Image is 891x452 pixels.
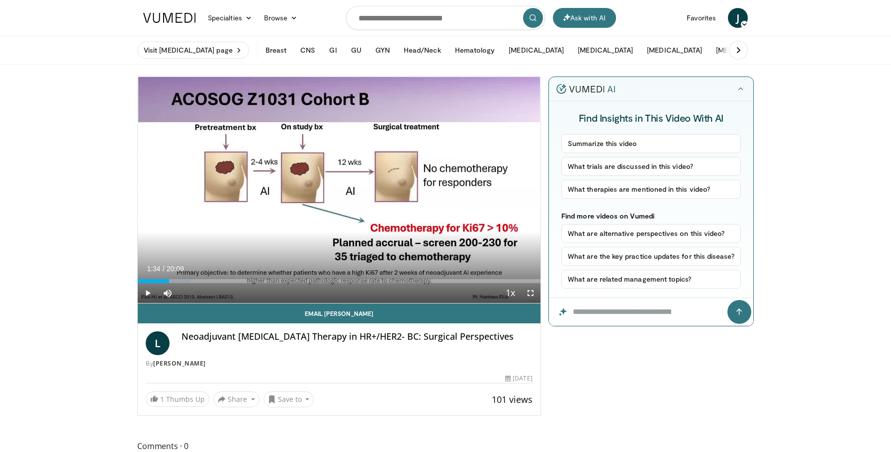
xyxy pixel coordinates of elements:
[264,391,314,407] button: Save to
[398,40,447,60] button: Head/Neck
[369,40,396,60] button: GYN
[181,331,533,342] h4: Neoadjuvant [MEDICAL_DATA] Therapy in HR+/HER2- BC: Surgical Perspectives
[260,40,292,60] button: Breast
[681,8,722,28] a: Favorites
[323,40,343,60] button: GI
[549,298,753,326] input: Question for the AI
[160,394,164,404] span: 1
[521,283,540,303] button: Fullscreen
[138,77,540,303] video-js: Video Player
[158,283,178,303] button: Mute
[641,40,708,60] button: [MEDICAL_DATA]
[449,40,501,60] button: Hematology
[710,40,777,60] button: [MEDICAL_DATA]
[492,393,533,405] span: 101 views
[202,8,258,28] a: Specialties
[138,303,540,323] a: Email [PERSON_NAME]
[258,8,304,28] a: Browse
[294,40,321,60] button: CNS
[146,331,170,355] a: L
[553,8,616,28] button: Ask with AI
[146,391,209,407] a: 1 Thumbs Up
[572,40,639,60] button: [MEDICAL_DATA]
[153,359,206,368] a: [PERSON_NAME]
[561,111,741,124] h4: Find Insights in This Video With AI
[163,265,165,273] span: /
[143,13,196,23] img: VuMedi Logo
[138,283,158,303] button: Play
[561,224,741,243] button: What are alternative perspectives on this video?
[556,84,615,94] img: vumedi-ai-logo.v2.svg
[561,157,741,176] button: What trials are discussed in this video?
[728,8,748,28] a: J
[146,359,533,368] div: By
[561,247,741,266] button: What are the key practice updates for this disease?
[345,40,367,60] button: GU
[213,391,260,407] button: Share
[138,279,540,283] div: Progress Bar
[503,40,570,60] button: [MEDICAL_DATA]
[346,6,545,30] input: Search topics, interventions
[561,270,741,289] button: What are related management topics?
[561,134,741,153] button: Summarize this video
[147,265,160,273] span: 1:34
[137,42,249,59] a: Visit [MEDICAL_DATA] page
[561,212,741,220] p: Find more videos on Vumedi
[167,265,184,273] span: 20:09
[505,374,532,383] div: [DATE]
[561,180,741,199] button: What therapies are mentioned in this video?
[501,283,521,303] button: Playback Rate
